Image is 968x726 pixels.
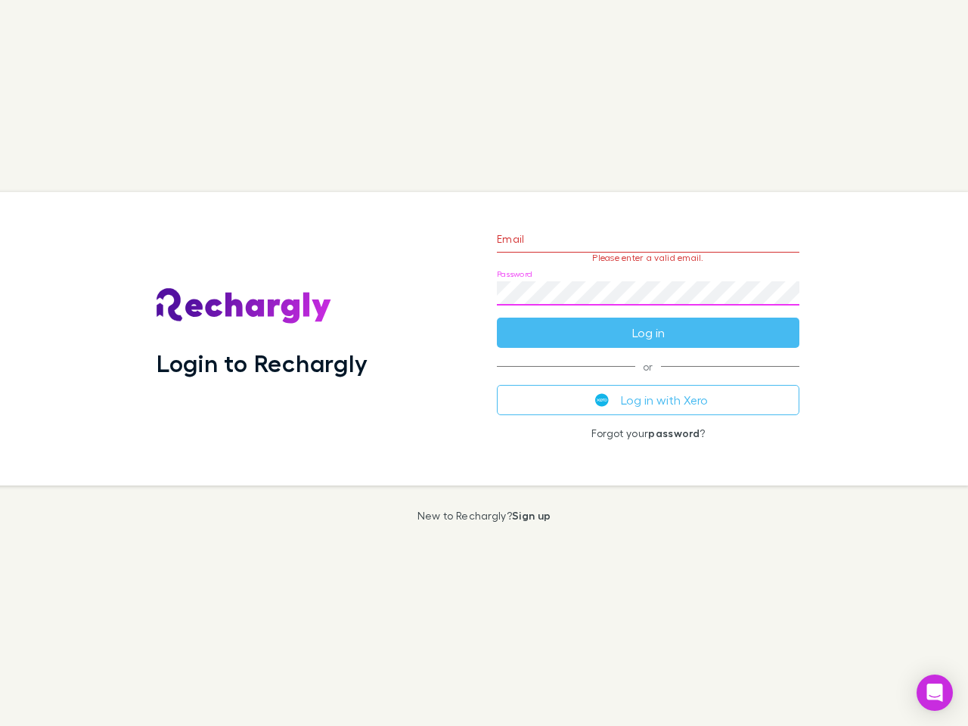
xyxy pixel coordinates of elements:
[512,509,551,522] a: Sign up
[497,366,799,367] span: or
[157,349,368,377] h1: Login to Rechargly
[497,385,799,415] button: Log in with Xero
[157,288,332,324] img: Rechargly's Logo
[497,318,799,348] button: Log in
[648,427,700,439] a: password
[917,675,953,711] div: Open Intercom Messenger
[497,427,799,439] p: Forgot your ?
[497,253,799,263] p: Please enter a valid email.
[595,393,609,407] img: Xero's logo
[497,268,532,280] label: Password
[417,510,551,522] p: New to Rechargly?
